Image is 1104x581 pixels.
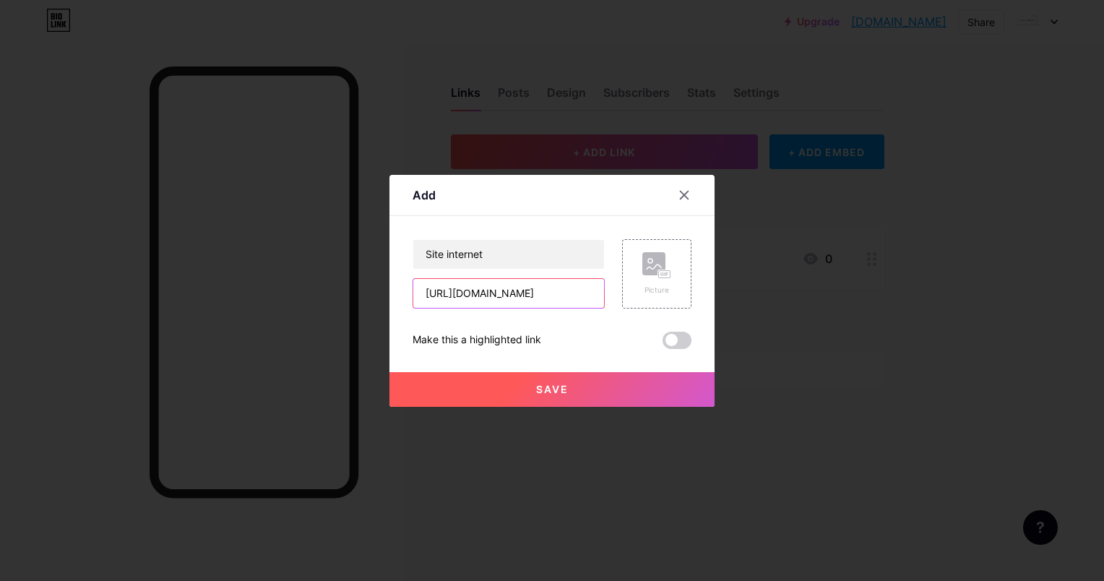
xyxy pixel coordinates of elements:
[536,383,569,395] span: Save
[413,279,604,308] input: URL
[389,372,715,407] button: Save
[413,186,436,204] div: Add
[413,240,604,269] input: Title
[413,332,541,349] div: Make this a highlighted link
[642,285,671,296] div: Picture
